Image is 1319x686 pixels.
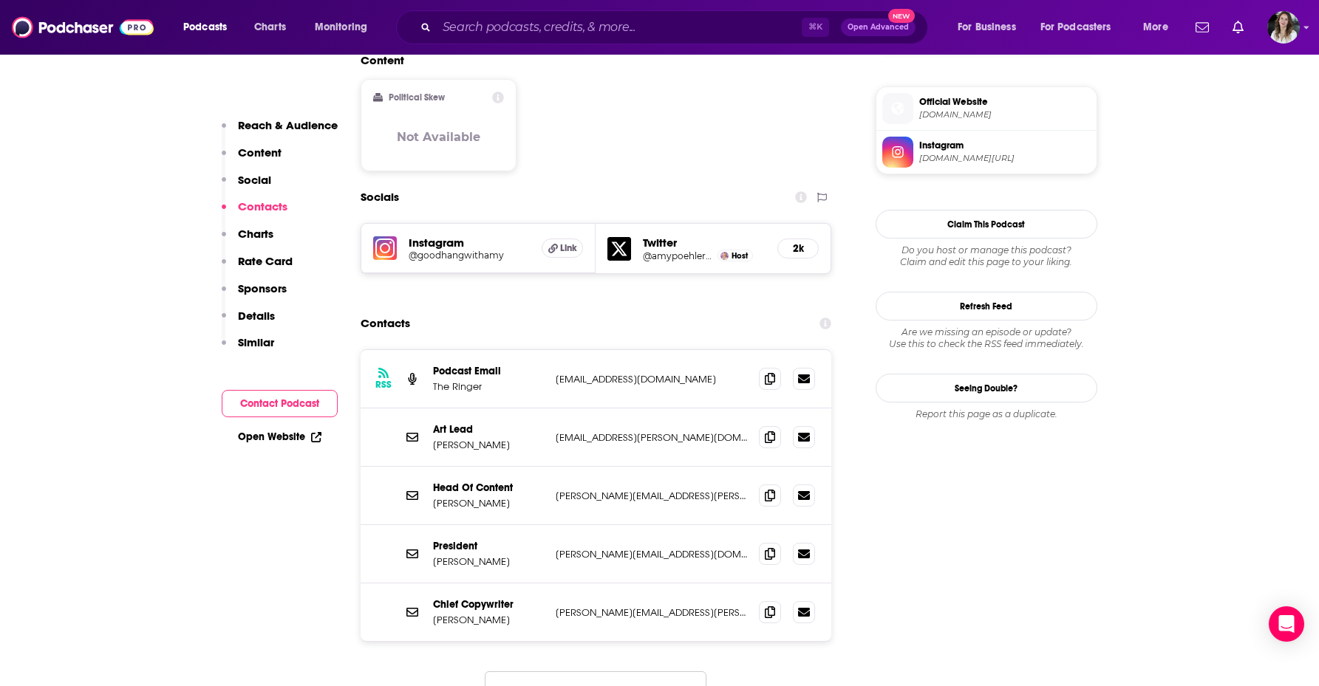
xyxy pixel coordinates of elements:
[433,423,544,436] p: Art Lead
[919,153,1091,164] span: instagram.com/goodhangwithamy
[919,139,1091,152] span: Instagram
[1190,15,1215,40] a: Show notifications dropdown
[238,335,274,349] p: Similar
[238,431,321,443] a: Open Website
[222,335,274,363] button: Similar
[409,250,531,261] a: @goodhangwithamy
[542,239,583,258] a: Link
[848,24,909,31] span: Open Advanced
[183,17,227,38] span: Podcasts
[720,252,729,260] img: Amy Poehler
[389,92,445,103] h2: Political Skew
[556,431,748,444] p: [EMAIL_ADDRESS][PERSON_NAME][DOMAIN_NAME]
[876,244,1097,268] div: Claim and edit this page to your liking.
[876,374,1097,402] a: Seeing Double?
[1269,606,1304,642] div: Open Intercom Messenger
[790,242,806,255] h5: 2k
[556,606,748,619] p: [PERSON_NAME][EMAIL_ADDRESS][PERSON_NAME][DOMAIN_NAME]
[802,18,829,37] span: ⌘ K
[361,53,820,67] h2: Content
[222,227,273,254] button: Charts
[919,109,1091,120] span: theringer.com
[304,16,386,39] button: open menu
[643,250,714,261] a: @amypoehlerorg
[238,173,271,187] p: Social
[222,390,338,417] button: Contact Podcast
[238,145,282,160] p: Content
[876,408,1097,420] div: Report this page as a duplicate.
[173,16,246,39] button: open menu
[222,199,287,227] button: Contacts
[882,93,1091,124] a: Official Website[DOMAIN_NAME]
[12,13,154,41] img: Podchaser - Follow, Share and Rate Podcasts
[397,130,480,144] h3: Not Available
[433,380,544,393] p: The Ringer
[556,490,748,502] p: [PERSON_NAME][EMAIL_ADDRESS][PERSON_NAME][DOMAIN_NAME]
[1267,11,1300,44] button: Show profile menu
[1133,16,1187,39] button: open menu
[238,309,275,323] p: Details
[1267,11,1300,44] span: Logged in as mavi
[958,17,1016,38] span: For Business
[238,118,338,132] p: Reach & Audience
[222,254,293,281] button: Rate Card
[222,145,282,173] button: Content
[238,254,293,268] p: Rate Card
[947,16,1035,39] button: open menu
[409,236,531,250] h5: Instagram
[1267,11,1300,44] img: User Profile
[433,365,544,377] p: Podcast Email
[643,236,766,250] h5: Twitter
[222,173,271,200] button: Social
[876,244,1097,256] span: Do you host or manage this podcast?
[238,227,273,241] p: Charts
[238,281,287,295] p: Sponsors
[433,497,544,510] p: [PERSON_NAME]
[433,481,544,494] p: Head Of Content
[1227,15,1250,40] a: Show notifications dropdown
[222,281,287,309] button: Sponsors
[556,548,748,560] p: [PERSON_NAME][EMAIL_ADDRESS][DOMAIN_NAME]
[732,251,748,261] span: Host
[433,614,544,626] p: [PERSON_NAME]
[433,598,544,611] p: Chief Copywriter
[361,183,399,211] h2: Socials
[361,309,410,337] h2: Contacts
[433,439,544,451] p: [PERSON_NAME]
[245,16,295,39] a: Charts
[876,210,1097,239] button: Claim This Podcast
[556,373,748,385] p: [EMAIL_ADDRESS][DOMAIN_NAME]
[876,292,1097,320] button: Refresh Feed
[254,17,286,38] span: Charts
[560,242,577,254] span: Link
[433,540,544,552] p: President
[375,379,392,391] h3: RSS
[919,95,1091,109] span: Official Website
[433,555,544,568] p: [PERSON_NAME]
[222,118,338,145] button: Reach & Audience
[1031,16,1133,39] button: open menu
[437,16,802,39] input: Search podcasts, credits, & more...
[1143,17,1168,38] span: More
[238,199,287,213] p: Contacts
[876,326,1097,350] div: Are we missing an episode or update? Use this to check the RSS feed immediately.
[373,236,397,260] img: iconImage
[1040,17,1111,38] span: For Podcasters
[841,18,916,36] button: Open AdvancedNew
[888,9,915,23] span: New
[882,137,1091,168] a: Instagram[DOMAIN_NAME][URL]
[222,309,275,336] button: Details
[315,17,367,38] span: Monitoring
[410,10,942,44] div: Search podcasts, credits, & more...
